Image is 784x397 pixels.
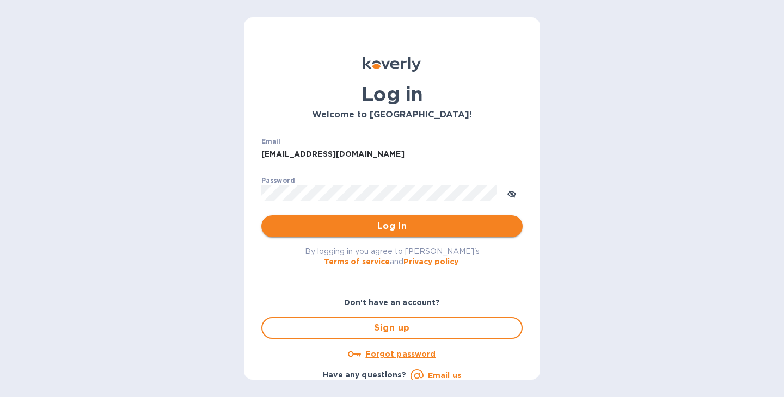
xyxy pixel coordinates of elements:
a: Email us [428,371,461,380]
u: Forgot password [365,350,436,358]
span: Log in [270,220,514,233]
span: Sign up [271,321,513,334]
button: Log in [261,215,523,237]
h3: Welcome to [GEOGRAPHIC_DATA]! [261,110,523,120]
span: By logging in you agree to [PERSON_NAME]'s and . [305,247,480,266]
img: Koverly [363,57,421,72]
a: Terms of service [324,257,390,266]
a: Privacy policy [403,257,458,266]
button: Sign up [261,317,523,339]
b: Don't have an account? [344,298,440,307]
input: Enter email address [261,146,523,163]
h1: Log in [261,83,523,106]
label: Password [261,177,295,184]
label: Email [261,138,280,145]
b: Have any questions? [323,370,406,379]
button: toggle password visibility [501,182,523,204]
